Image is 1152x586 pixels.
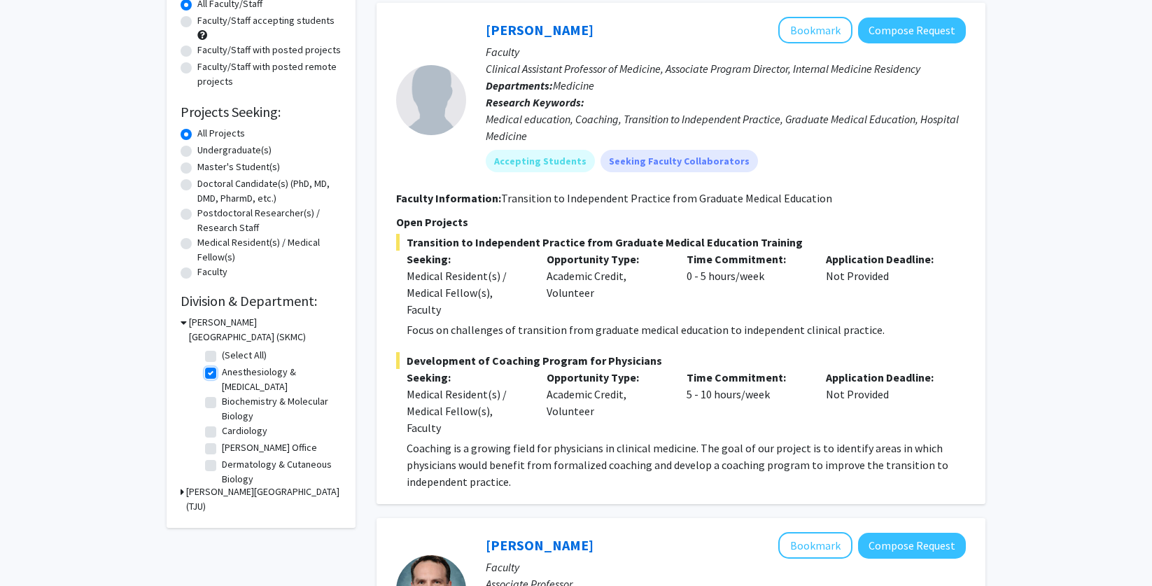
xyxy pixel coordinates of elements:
span: Development of Coaching Program for Physicians [396,352,966,369]
label: Master's Student(s) [197,160,280,174]
p: Coaching is a growing field for physicians in clinical medicine. The goal of our project is to id... [407,440,966,490]
label: Faculty/Staff with posted projects [197,43,341,57]
div: Medical Resident(s) / Medical Fellow(s), Faculty [407,386,526,436]
div: Medical Resident(s) / Medical Fellow(s), Faculty [407,267,526,318]
div: Not Provided [815,251,955,318]
fg-read-more: Transition to Independent Practice from Graduate Medical Education [501,191,832,205]
p: Time Commitment: [687,251,806,267]
span: Medicine [553,78,594,92]
label: Cardiology [222,424,267,438]
mat-chip: Accepting Students [486,150,595,172]
label: Anesthesiology & [MEDICAL_DATA] [222,365,338,394]
label: Doctoral Candidate(s) (PhD, MD, DMD, PharmD, etc.) [197,176,342,206]
a: [PERSON_NAME] [486,21,593,39]
b: Faculty Information: [396,191,501,205]
label: Faculty [197,265,227,279]
label: [PERSON_NAME] Office [222,440,317,455]
label: Faculty/Staff accepting students [197,13,335,28]
p: Application Deadline: [826,369,945,386]
mat-chip: Seeking Faculty Collaborators [600,150,758,172]
iframe: Chat [10,523,59,575]
a: [PERSON_NAME] [486,536,593,554]
b: Research Keywords: [486,95,584,109]
h2: Division & Department: [181,293,342,309]
div: 5 - 10 hours/week [676,369,816,436]
div: Not Provided [815,369,955,436]
label: Undergraduate(s) [197,143,272,158]
button: Add Charles Scott to Bookmarks [778,532,852,559]
label: (Select All) [222,348,267,363]
p: Faculty [486,559,966,575]
button: Add Timothy Kuchera to Bookmarks [778,17,852,43]
p: Application Deadline: [826,251,945,267]
p: Opportunity Type: [547,251,666,267]
p: Focus on challenges of transition from graduate medical education to independent clinical practice. [407,321,966,338]
b: Departments: [486,78,553,92]
button: Compose Request to Timothy Kuchera [858,18,966,43]
p: Clinical Assistant Professor of Medicine, Associate Program Director, Internal Medicine Residency [486,60,966,77]
span: Transition to Independent Practice from Graduate Medical Education Training [396,234,966,251]
div: Academic Credit, Volunteer [536,251,676,318]
p: Faculty [486,43,966,60]
div: Academic Credit, Volunteer [536,369,676,436]
label: Dermatology & Cutaneous Biology [222,457,338,487]
p: Seeking: [407,251,526,267]
label: Biochemistry & Molecular Biology [222,394,338,424]
label: Faculty/Staff with posted remote projects [197,60,342,89]
h3: [PERSON_NAME][GEOGRAPHIC_DATA] (SKMC) [189,315,342,344]
div: Medical education, Coaching, Transition to Independent Practice, Graduate Medical Education, Hosp... [486,111,966,144]
label: Postdoctoral Researcher(s) / Research Staff [197,206,342,235]
div: 0 - 5 hours/week [676,251,816,318]
button: Compose Request to Charles Scott [858,533,966,559]
p: Open Projects [396,214,966,230]
p: Opportunity Type: [547,369,666,386]
p: Seeking: [407,369,526,386]
h2: Projects Seeking: [181,104,342,120]
p: Time Commitment: [687,369,806,386]
label: All Projects [197,126,245,141]
h3: [PERSON_NAME][GEOGRAPHIC_DATA] (TJU) [186,484,342,514]
label: Medical Resident(s) / Medical Fellow(s) [197,235,342,265]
